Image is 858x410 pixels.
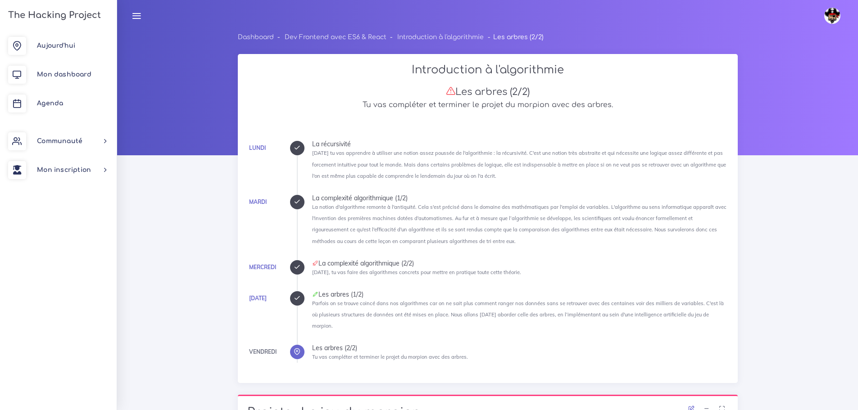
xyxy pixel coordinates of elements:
h5: Tu vas compléter et terminer le projet du morpion avec des arbres. [247,101,728,109]
small: [DATE], tu vas faire des algorithmes concrets pour mettre en pratique toute cette théorie. [312,269,521,275]
small: Parfois on se trouve coincé dans nos algorithmes car on ne sait plus comment ranger nos données s... [312,300,724,329]
h3: The Hacking Project [5,10,101,20]
a: Introduction à l'algorithmie [397,34,484,41]
span: Mon dashboard [37,71,91,78]
a: Dev Frontend avec ES6 & React [285,34,386,41]
small: La notion d'algorithme remonte à l'antiquité. Cela s'est précisé dans le domaine des mathématique... [312,204,726,244]
a: Mercredi [249,264,276,270]
h3: Les arbres (2/2) [247,86,728,98]
i: Corrections cette journée là [312,291,318,297]
div: La complexité algorithmique (2/2) [312,260,728,266]
li: Les arbres (2/2) [484,32,543,43]
a: Dashboard [238,34,274,41]
span: Mon inscription [37,167,91,173]
h2: Introduction à l'algorithmie [247,63,728,77]
small: Tu vas compléter et terminer le projet du morpion avec des arbres. [312,354,468,360]
div: Vendredi [249,347,277,357]
img: avatar [824,8,840,24]
span: Aujourd'hui [37,42,75,49]
small: [DATE] tu vas apprendre à utiliser une notion assez poussée de l'algorithmie : la récursivité. C'... [312,150,726,179]
div: Les arbres (2/2) [312,345,728,351]
span: Communauté [37,138,82,144]
span: Agenda [37,100,63,107]
i: Projet à rendre ce jour-là [312,260,318,266]
div: La complexité algorithmique (1/2) [312,195,728,201]
div: La récursivité [312,141,728,147]
i: Attention : nous n'avons pas encore reçu ton projet aujourd'hui. N'oublie pas de le soumettre en ... [446,86,455,95]
a: [DATE] [249,295,267,302]
a: Lundi [249,144,266,151]
a: Mardi [249,198,267,205]
div: Les arbres (1/2) [312,291,728,297]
